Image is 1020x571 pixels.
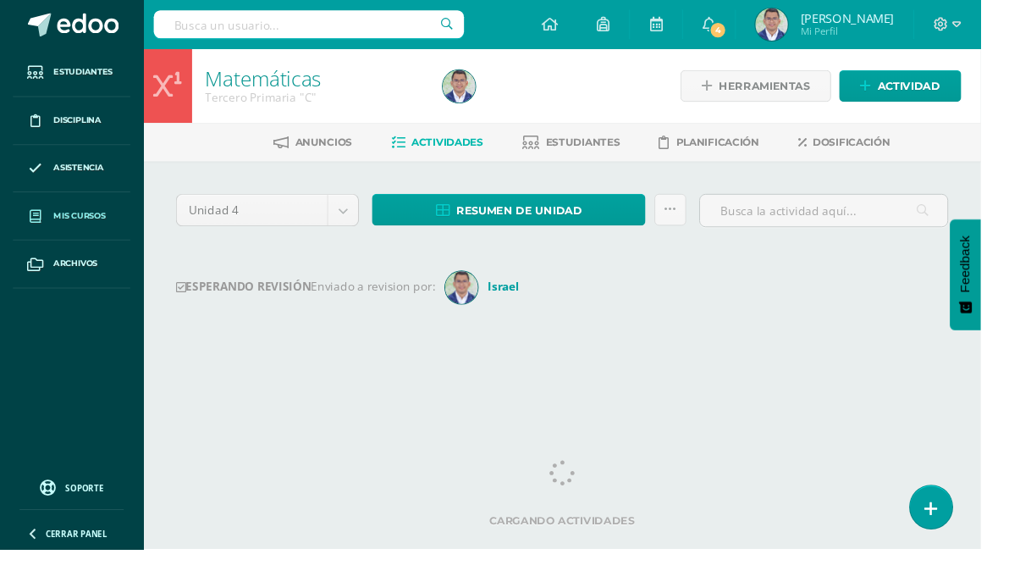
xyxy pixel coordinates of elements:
[184,202,372,235] a: Unidad 4
[183,535,986,548] label: Cargando actividades
[747,74,842,105] span: Herramientas
[284,135,367,162] a: Anuncios
[912,74,978,105] span: Actividad
[568,141,645,154] span: Estudiantes
[507,290,539,306] strong: Israel
[846,141,926,154] span: Dosificación
[196,202,328,235] span: Unidad 4
[213,67,334,96] a: Matemáticas
[830,135,926,162] a: Dosificación
[56,168,108,181] span: Asistencia
[737,22,756,41] span: 4
[56,218,110,231] span: Mis cursos
[832,10,929,27] span: [PERSON_NAME]
[14,200,135,250] a: Mis cursos
[407,135,503,162] a: Actividades
[996,245,1012,304] span: Feedback
[213,93,440,109] div: Tercero Primaria 'C'
[213,69,440,93] h1: Matemáticas
[160,11,482,40] input: Busca un usuario...
[463,282,497,316] img: 2116604f9f077f8cfca3f42df184122a.png
[708,73,864,106] a: Herramientas
[14,151,135,201] a: Asistencia
[832,25,929,40] span: Mi Perfil
[14,101,135,151] a: Disciplina
[14,51,135,101] a: Estudiantes
[728,202,985,236] input: Busca la actividad aquí...
[69,502,108,513] span: Soporte
[786,8,819,42] img: 0ff62ea00de1e6c3dce2ba1c76bafaf1.png
[387,202,671,235] a: Resumen de unidad
[463,290,546,306] a: Israel
[703,141,790,154] span: Planificación
[47,549,112,561] span: Cerrar panel
[543,135,645,162] a: Estudiantes
[56,69,118,82] span: Estudiantes
[183,290,323,306] strong: ESPERANDO REVISIÓN
[14,250,135,300] a: Archivos
[475,203,605,235] span: Resumen de unidad
[307,141,367,154] span: Anuncios
[428,141,503,154] span: Actividades
[20,495,129,518] a: Soporte
[460,73,494,107] img: 0ff62ea00de1e6c3dce2ba1c76bafaf1.png
[56,119,106,132] span: Disciplina
[873,73,1000,106] a: Actividad
[323,290,453,306] span: Enviado a revision por:
[686,135,790,162] a: Planificación
[56,268,102,281] span: Archivos
[988,228,1020,343] button: Feedback - Mostrar encuesta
